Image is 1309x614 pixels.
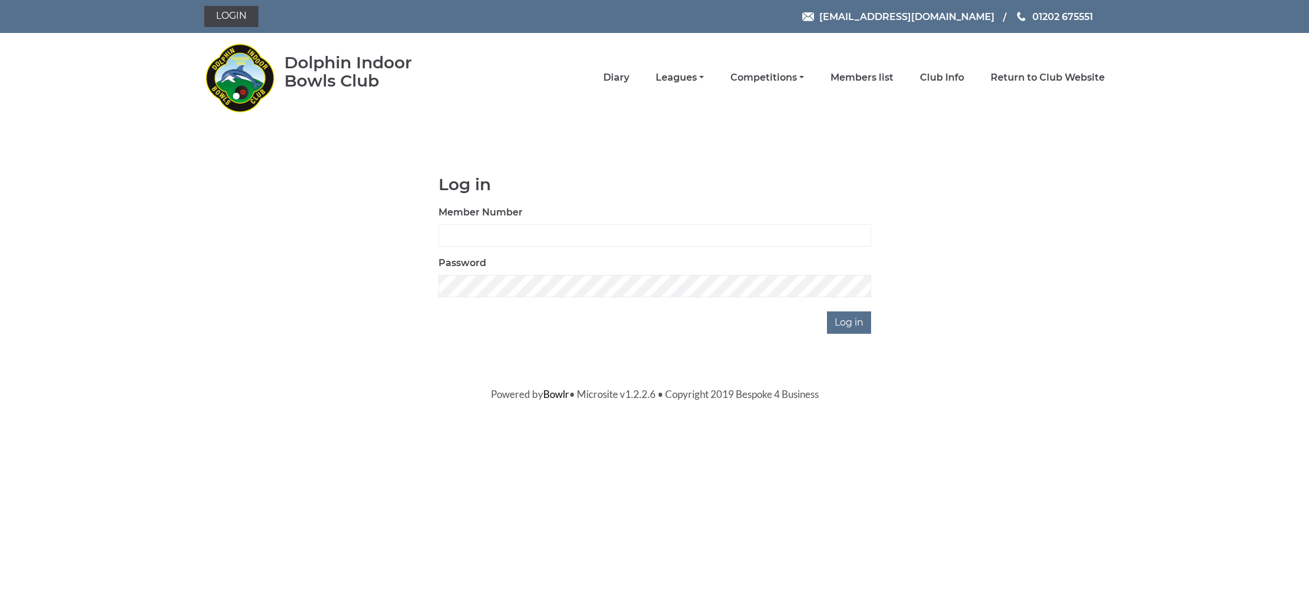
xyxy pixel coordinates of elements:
a: Phone us 01202 675551 [1015,9,1093,24]
span: Powered by • Microsite v1.2.2.6 • Copyright 2019 Bespoke 4 Business [491,388,819,400]
div: Dolphin Indoor Bowls Club [284,54,450,90]
a: Club Info [920,71,964,84]
img: Dolphin Indoor Bowls Club [204,36,275,119]
a: Return to Club Website [991,71,1105,84]
span: [EMAIL_ADDRESS][DOMAIN_NAME] [819,11,995,22]
a: Leagues [656,71,704,84]
a: Login [204,6,258,27]
label: Member Number [438,205,523,220]
img: Email [802,12,814,21]
a: Diary [603,71,629,84]
a: Competitions [730,71,804,84]
span: 01202 675551 [1032,11,1093,22]
input: Log in [827,311,871,334]
h1: Log in [438,175,871,194]
a: Members list [830,71,893,84]
a: Email [EMAIL_ADDRESS][DOMAIN_NAME] [802,9,995,24]
label: Password [438,256,486,270]
img: Phone us [1017,12,1025,21]
a: Bowlr [543,388,569,400]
